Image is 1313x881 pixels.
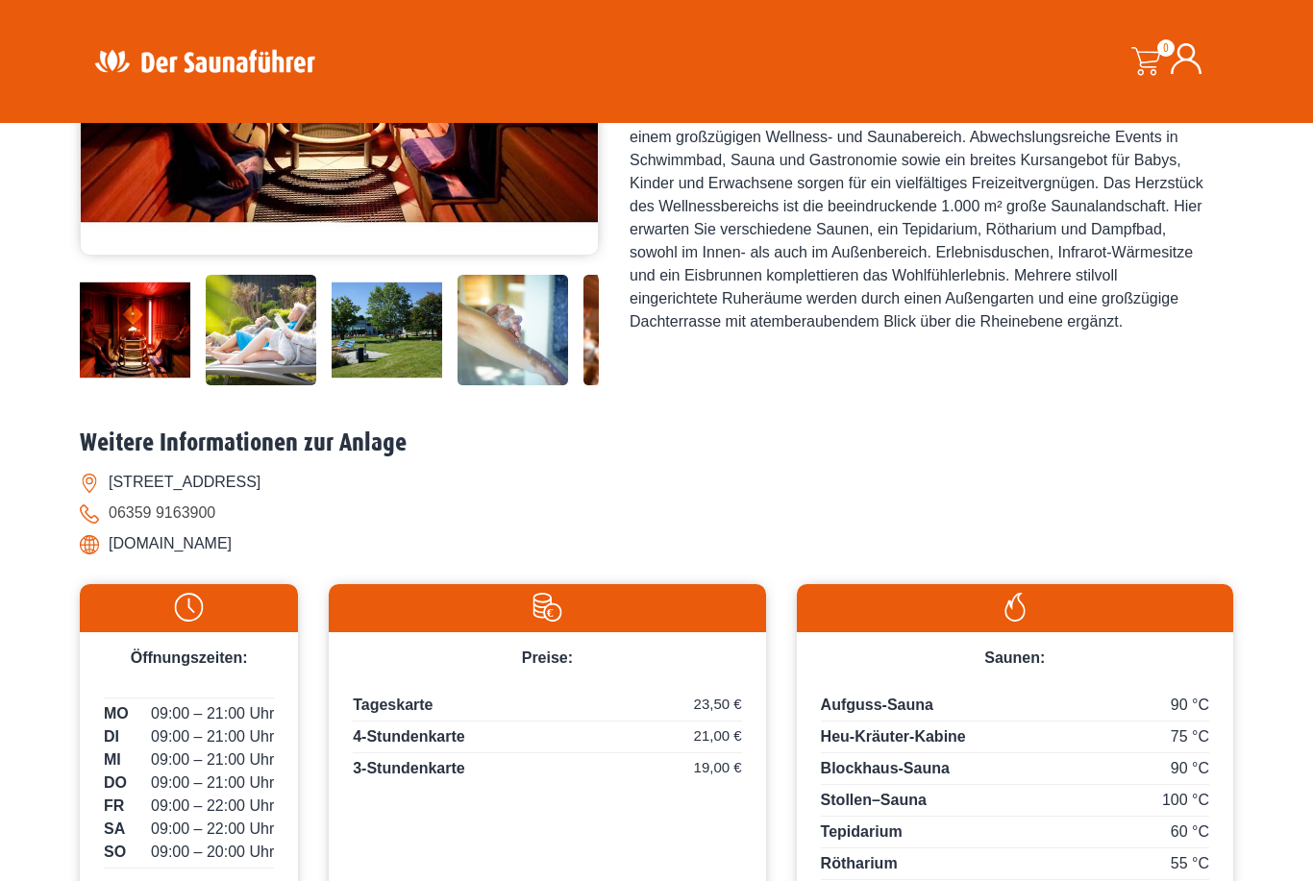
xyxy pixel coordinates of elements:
span: Stollen–Sauna [821,792,927,808]
span: 09:00 – 20:00 Uhr [151,841,274,864]
span: SO [104,841,126,864]
p: 4-Stundenkarte [353,725,741,753]
li: [DOMAIN_NAME] [80,528,1233,559]
div: Das 2017 eröffnete Cabriobad [GEOGRAPHIC_DATA], auch CabaLela genannt, ist ein modernes Familien-... [630,80,1206,333]
span: 75 °C [1171,725,1209,748]
h2: Weitere Informationen zur Anlage [80,428,1233,458]
span: 09:00 – 21:00 Uhr [151,725,274,748]
span: MI [104,748,121,771]
p: 3-Stundenkarte [353,757,741,780]
img: Flamme-weiss.svg [806,593,1224,622]
span: Tepidarium [821,823,903,840]
span: DO [104,771,127,795]
span: 23,50 € [694,694,742,716]
span: 90 °C [1171,694,1209,717]
span: 09:00 – 21:00 Uhr [151,771,274,795]
span: MO [104,702,129,725]
span: 90 °C [1171,757,1209,780]
span: FR [104,795,124,818]
span: SA [104,818,125,841]
span: Aufguss-Sauna [821,697,933,713]
span: 21,00 € [694,725,742,747]
span: 09:00 – 21:00 Uhr [151,702,274,725]
span: 19,00 € [694,757,742,779]
img: Preise-weiss.svg [338,593,756,622]
span: Blockhaus-Sauna [821,760,950,776]
span: 60 °C [1171,820,1209,844]
img: Uhr-weiss.svg [89,593,288,622]
span: 09:00 – 22:00 Uhr [151,818,274,841]
span: 100 °C [1162,789,1209,812]
span: Rötharium [821,855,898,871]
span: 09:00 – 21:00 Uhr [151,748,274,771]
span: Heu-Kräuter-Kabine [821,728,966,745]
span: 0 [1157,39,1175,57]
li: [STREET_ADDRESS] [80,467,1233,498]
span: Saunen: [984,649,1045,666]
a: 06359 9163900 [109,504,215,521]
span: 55 °C [1171,852,1209,875]
p: Tageskarte [353,694,741,722]
span: DI [104,725,119,748]
span: Preise: [522,649,573,666]
span: 09:00 – 22:00 Uhr [151,795,274,818]
span: Öffnungszeiten: [131,649,248,666]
